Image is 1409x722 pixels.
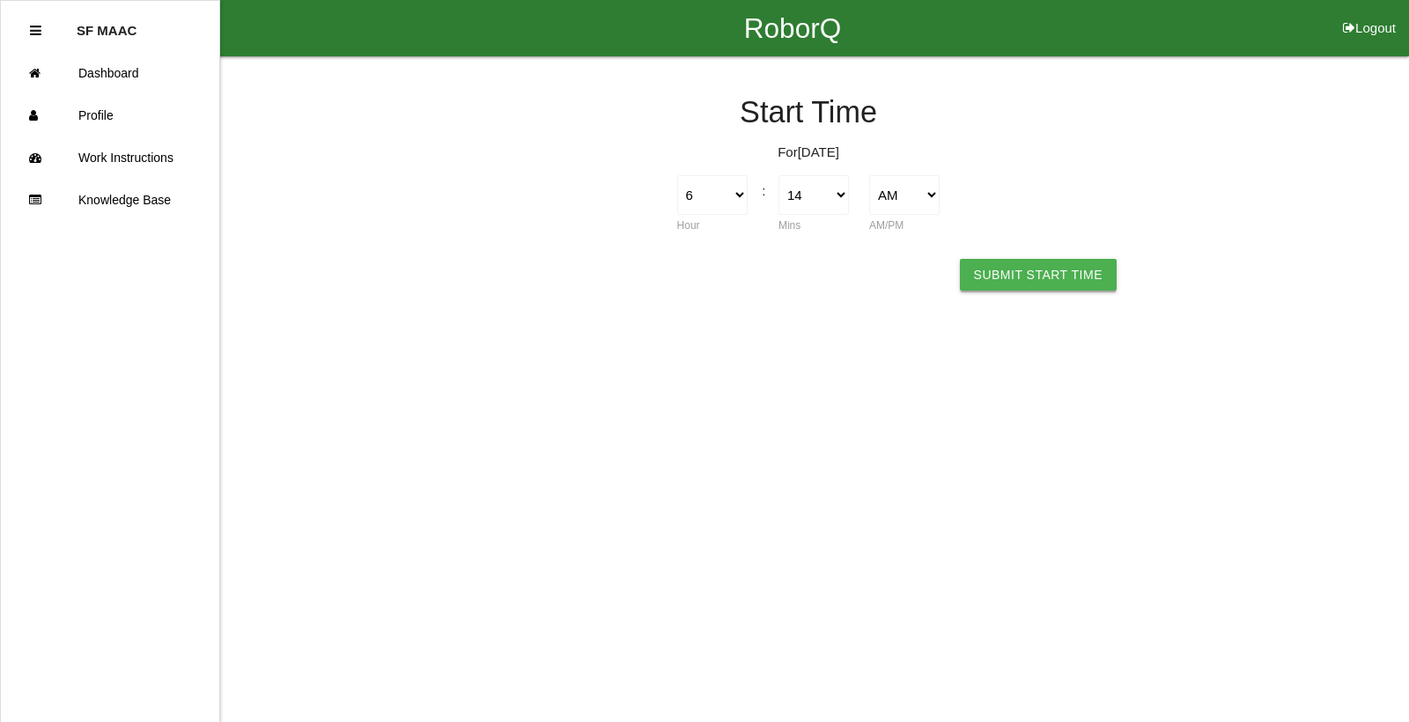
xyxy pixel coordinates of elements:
label: Hour [677,219,700,232]
a: Knowledge Base [1,179,219,221]
label: AM/PM [869,219,904,232]
button: Submit Start Time [960,259,1117,291]
h4: Start Time [264,96,1353,129]
a: Work Instructions [1,136,219,179]
label: Mins [778,219,800,232]
div: Close [30,10,41,52]
p: SF MAAC [77,10,136,38]
div: : [757,175,768,202]
a: Profile [1,94,219,136]
a: Dashboard [1,52,219,94]
p: For [DATE] [264,143,1353,163]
